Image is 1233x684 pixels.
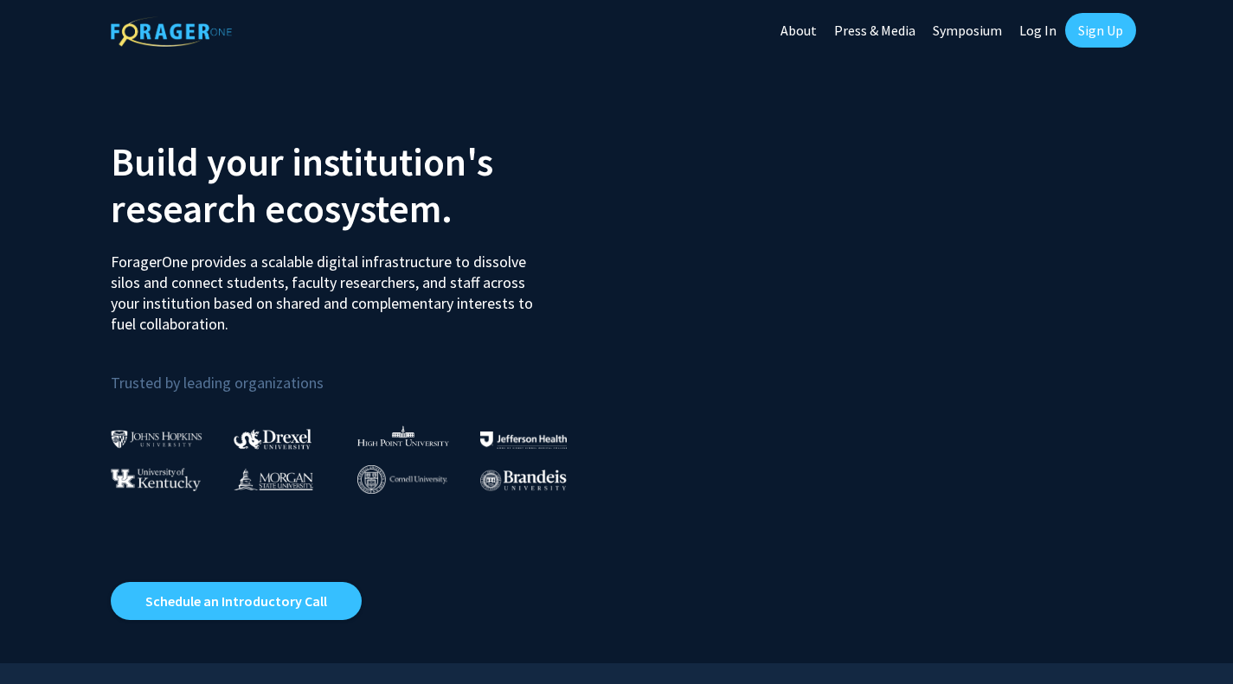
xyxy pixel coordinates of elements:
img: ForagerOne Logo [111,16,232,47]
img: Brandeis University [480,470,567,491]
img: Drexel University [234,429,311,449]
a: Opens in a new tab [111,582,362,620]
img: High Point University [357,425,449,446]
p: ForagerOne provides a scalable digital infrastructure to dissolve silos and connect students, fac... [111,239,545,335]
h2: Build your institution's research ecosystem. [111,138,604,232]
a: Sign Up [1065,13,1136,48]
p: Trusted by leading organizations [111,348,604,396]
img: Morgan State University [234,468,313,490]
img: University of Kentucky [111,468,201,491]
img: Cornell University [357,465,447,494]
img: Johns Hopkins University [111,430,202,448]
img: Thomas Jefferson University [480,431,567,448]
